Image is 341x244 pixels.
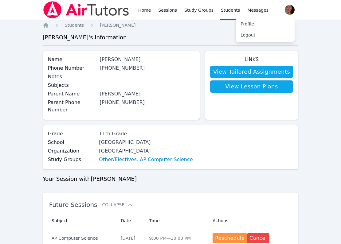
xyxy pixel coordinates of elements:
a: [PHONE_NUMBER] [100,65,145,71]
h3: [PERSON_NAME] 's Information [43,33,299,42]
label: Parent Name [48,90,96,98]
div: [GEOGRAPHIC_DATA] [99,147,193,155]
a: Other/Electives: AP Computer Science [99,156,193,163]
label: Notes [48,73,96,80]
label: Phone Number [48,64,96,72]
h3: Your Session with [PERSON_NAME] [43,175,299,183]
span: Students [65,23,84,28]
a: View Tailored Assignments [210,66,293,78]
label: Parent Phone Number [48,99,96,114]
div: [PERSON_NAME] [100,56,194,63]
span: 9:00 PM — 10:00 PM [149,236,191,241]
a: View Lesson Plans [210,80,293,93]
span: Messages [247,7,268,13]
button: Reschedule [213,233,247,243]
a: [PHONE_NUMBER] [100,99,145,105]
div: [GEOGRAPHIC_DATA] [99,139,193,146]
h4: Links [210,56,293,63]
a: [PERSON_NAME] [100,22,135,28]
label: Organization [48,147,96,155]
img: Air Tutors [43,1,130,18]
label: Study Groups [48,156,96,163]
span: Future Sessions [49,201,97,208]
label: Name [48,56,96,63]
div: [PERSON_NAME] [100,90,194,98]
th: Actions [209,213,292,228]
span: [PERSON_NAME] [100,23,135,28]
th: Date [117,213,145,228]
button: Cancel [247,233,269,243]
a: Students [65,22,84,28]
span: AP Computer Science [52,235,113,241]
button: Collapse [102,202,133,208]
div: [DATE] [121,235,142,241]
label: Subjects [48,82,96,89]
div: 11th Grade [99,130,193,137]
button: Logout [236,29,295,41]
a: Profile [236,18,295,29]
th: Subject [49,213,117,228]
th: Time [145,213,209,228]
nav: Breadcrumb [43,22,299,28]
label: School [48,139,96,146]
label: Grade [48,130,96,137]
